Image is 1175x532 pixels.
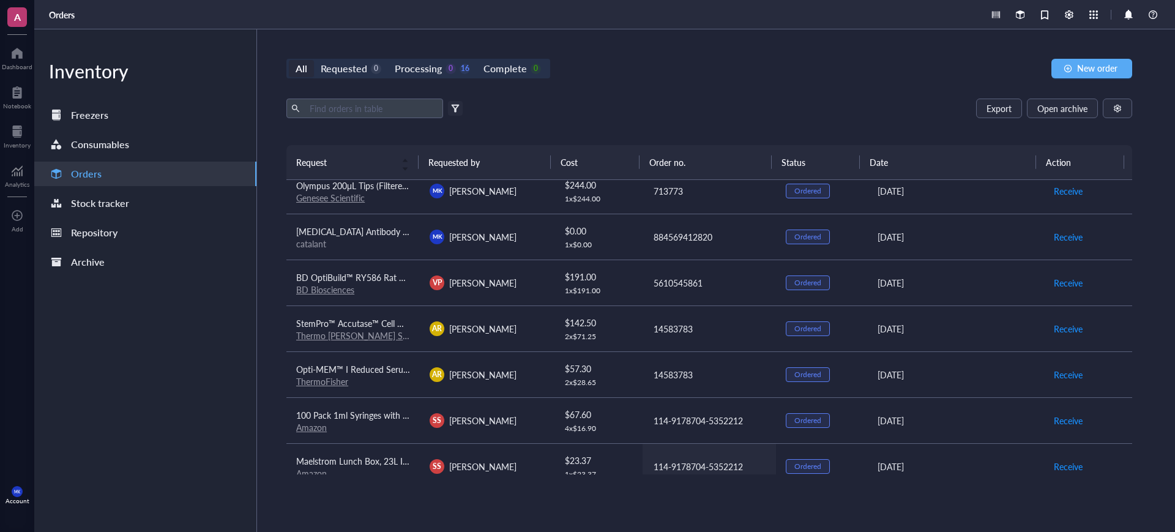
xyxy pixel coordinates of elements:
div: Ordered [794,416,821,425]
button: Receive [1053,273,1083,293]
span: [PERSON_NAME] [449,231,517,243]
td: 14583783 [643,351,776,397]
div: Requested [321,60,367,77]
td: 884569412820 [643,214,776,260]
th: Request [286,145,419,179]
a: Notebook [3,83,31,110]
div: 14583783 [654,322,766,335]
div: Ordered [794,462,821,471]
div: 5610545861 [654,276,766,290]
span: Request [296,155,394,169]
div: 1 x $ 0.00 [565,240,633,250]
th: Action [1036,145,1124,179]
div: Account [6,497,29,504]
div: [DATE] [878,368,1034,381]
span: [PERSON_NAME] [449,369,517,381]
div: [DATE] [878,460,1034,473]
td: 5610545861 [643,260,776,305]
span: VP [433,277,442,288]
span: [MEDICAL_DATA] Antibody (catalant) [296,225,438,238]
input: Find orders in table [305,99,438,118]
span: Receive [1054,414,1083,427]
div: 4 x $ 16.90 [565,424,633,433]
button: Receive [1053,319,1083,339]
div: 1 x $ 191.00 [565,286,633,296]
a: Inventory [4,122,31,149]
div: 2 x $ 28.65 [565,378,633,388]
div: Ordered [794,232,821,242]
span: [PERSON_NAME] [449,414,517,427]
div: catalant [296,238,410,249]
div: Archive [71,253,105,271]
div: Orders [71,165,102,182]
div: Ordered [794,278,821,288]
div: 713773 [654,184,766,198]
span: Receive [1054,460,1083,473]
button: Receive [1053,227,1083,247]
div: $ 23.37 [565,454,633,467]
a: Orders [49,9,77,20]
div: Ordered [794,370,821,380]
a: BD Biosciences [296,283,354,296]
div: Processing [395,60,442,77]
button: Receive [1053,457,1083,476]
a: Thermo [PERSON_NAME] Scientific [296,329,432,342]
div: Freezers [71,107,108,124]
div: 1 x $ 23.37 [565,470,633,479]
a: Orders [34,162,256,186]
a: Stock tracker [34,191,256,215]
a: Amazon [296,467,327,479]
span: [PERSON_NAME] [449,185,517,197]
span: Receive [1054,276,1083,290]
span: StemPro™ Accutase™ Cell Dissociation Reagent [296,317,476,329]
button: New order [1051,59,1132,78]
div: 114-9178704-5352212 [654,414,766,427]
td: 713773 [643,168,776,214]
span: Open archive [1037,103,1087,113]
span: Maelstrom Lunch Box, 23L Insulated Lunch Bag, Expandable Double Deck Cooler Bag, Lightweight Leak... [296,455,964,467]
span: [PERSON_NAME] [449,323,517,335]
div: $ 67.60 [565,408,633,421]
td: 14583783 [643,305,776,351]
div: 0 [446,64,456,74]
th: Status [772,145,860,179]
a: Freezers [34,103,256,127]
span: MK [433,186,442,195]
th: Order no. [640,145,772,179]
div: 14583783 [654,368,766,381]
button: Receive [1053,411,1083,430]
div: 1 x $ 244.00 [565,194,633,204]
span: Receive [1054,368,1083,381]
button: Export [976,99,1022,118]
div: Repository [71,224,117,241]
span: MK [433,232,442,241]
div: All [296,60,307,77]
div: 16 [460,64,470,74]
a: Amazon [296,421,327,433]
a: Dashboard [2,43,32,70]
div: 0 [531,64,541,74]
a: Genesee Scientific [296,192,365,204]
span: Export [987,103,1012,113]
div: 884569412820 [654,230,766,244]
div: $ 57.30 [565,362,633,375]
span: Opti-MEM™ I Reduced Serum Medium [296,363,444,375]
div: [DATE] [878,276,1034,290]
span: MK [14,489,20,494]
span: Receive [1054,184,1083,198]
a: Consumables [34,132,256,157]
th: Cost [551,145,639,179]
div: $ 142.50 [565,316,633,329]
div: Notebook [3,102,31,110]
td: 114-9178704-5352212 [643,443,776,489]
div: $ 0.00 [565,224,633,238]
div: [DATE] [878,184,1034,198]
span: [PERSON_NAME] [449,460,517,473]
div: Analytics [5,181,29,188]
span: 100 Pack 1ml Syringes with Needle - 27G 1/2 inch Disposable 1cc Luer Lock Syringe for Scientific ... [296,409,808,421]
a: ThermoFisher [296,375,348,388]
div: Stock tracker [71,195,129,212]
span: AR [432,323,442,334]
button: Open archive [1027,99,1098,118]
th: Date [860,145,1036,179]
